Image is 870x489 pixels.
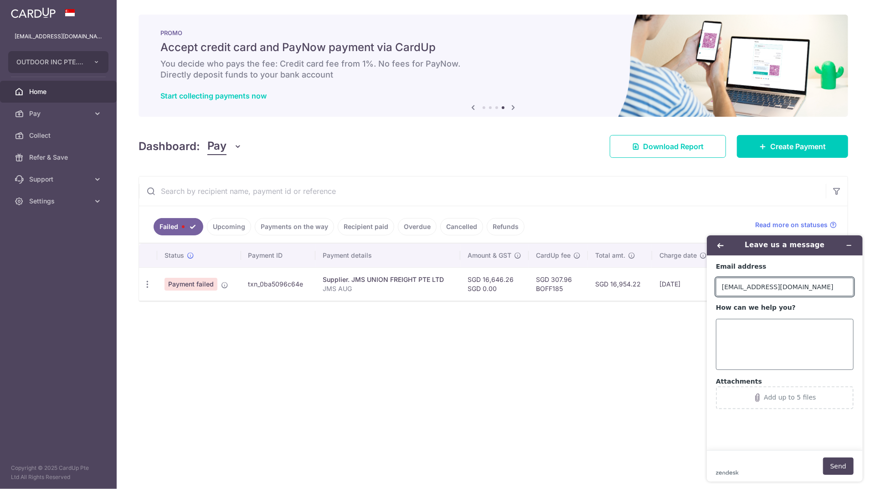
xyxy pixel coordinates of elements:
span: Collect [29,131,89,140]
span: Refer & Save [29,153,89,162]
div: Supplier. JMS UNION FREIGHT PTE LTD [323,275,453,284]
td: SGD 307.96 BOFF185 [529,267,588,301]
input: Search by recipient name, payment id or reference [139,177,826,206]
td: SGD 16,646.26 SGD 0.00 [460,267,529,301]
span: Status [165,251,184,260]
span: Payment failed [165,278,217,291]
a: Upcoming [207,218,251,235]
a: Failed [154,218,203,235]
td: txn_0ba5096c64e [241,267,315,301]
h4: Dashboard: [139,138,200,155]
span: Read more on statuses [755,220,828,229]
h5: Accept credit card and PayNow payment via CardUp [160,40,826,55]
iframe: Find more information here [700,228,870,489]
a: Cancelled [440,218,483,235]
img: CardUp [11,7,56,18]
span: Total amt. [595,251,625,260]
span: Help [21,6,39,15]
a: Refunds [487,218,525,235]
a: Recipient paid [338,218,394,235]
th: Payment details [315,244,460,267]
td: [DATE] [652,267,718,301]
a: Overdue [398,218,437,235]
span: Settings [29,197,89,206]
p: [EMAIL_ADDRESS][DOMAIN_NAME] [15,32,102,41]
a: Download Report [610,135,726,158]
span: Pay [207,138,227,155]
th: Payment ID [241,244,315,267]
span: Charge date [659,251,697,260]
span: Home [29,87,89,96]
a: Create Payment [737,135,848,158]
button: OUTDOOR INC PTE. LTD. [8,51,108,73]
p: PROMO [160,29,826,36]
a: Start collecting payments now [160,91,267,100]
a: Payments on the way [255,218,334,235]
span: Support [29,175,89,184]
span: Download Report [643,141,704,152]
h6: You decide who pays the fee: Credit card fee from 1%. No fees for PayNow. Directly deposit funds ... [160,58,826,80]
span: CardUp fee [536,251,571,260]
span: Amount & GST [468,251,511,260]
p: JMS AUG [323,284,453,293]
a: Read more on statuses [755,220,837,229]
span: OUTDOOR INC PTE. LTD. [16,57,84,67]
img: paynow Banner [139,15,848,117]
span: Pay [29,109,89,118]
td: SGD 16,954.22 [588,267,652,301]
span: Create Payment [770,141,826,152]
button: Pay [207,138,242,155]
